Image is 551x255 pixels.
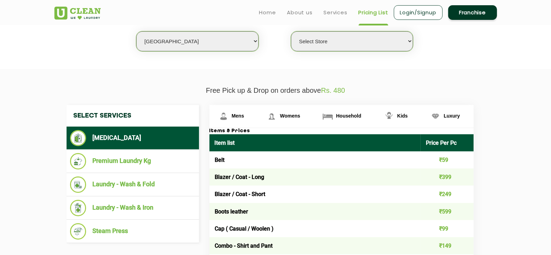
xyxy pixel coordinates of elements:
li: Premium Laundry Kg [70,153,196,170]
a: Franchise [448,5,497,20]
li: [MEDICAL_DATA] [70,130,196,146]
td: ₹249 [421,186,474,203]
th: Item list [209,134,421,151]
span: Luxury [444,113,460,119]
td: Boots leather [209,203,421,220]
td: Combo - Shirt and Pant [209,237,421,254]
img: Mens [217,110,230,122]
img: Laundry - Wash & Iron [70,200,86,216]
span: Rs. 480 [321,87,345,94]
img: Household [322,110,334,122]
a: Login/Signup [394,5,443,20]
img: Kids [383,110,395,122]
td: ₹149 [421,237,474,254]
img: Laundry - Wash & Fold [70,177,86,193]
p: Free Pick up & Drop on orders above [54,87,497,95]
img: Luxury [429,110,442,122]
img: Womens [266,110,278,122]
a: Services [324,8,347,17]
h3: Items & Prices [209,128,474,134]
td: ₹99 [421,220,474,237]
img: Steam Press [70,223,86,240]
a: About us [287,8,313,17]
span: Womens [280,113,300,119]
img: Premium Laundry Kg [70,153,86,170]
th: Price Per Pc [421,134,474,151]
span: Mens [232,113,244,119]
td: ₹59 [421,151,474,168]
td: Blazer / Coat - Long [209,168,421,186]
td: ₹399 [421,168,474,186]
li: Steam Press [70,223,196,240]
span: Kids [397,113,408,119]
td: Blazer / Coat - Short [209,186,421,203]
img: Dry Cleaning [70,130,86,146]
h4: Select Services [67,105,199,127]
img: UClean Laundry and Dry Cleaning [54,7,101,20]
span: Household [336,113,361,119]
li: Laundry - Wash & Iron [70,200,196,216]
a: Home [259,8,276,17]
td: Cap ( Casual / Woolen ) [209,220,421,237]
li: Laundry - Wash & Fold [70,177,196,193]
td: Belt [209,151,421,168]
td: ₹599 [421,203,474,220]
a: Pricing List [359,8,388,17]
